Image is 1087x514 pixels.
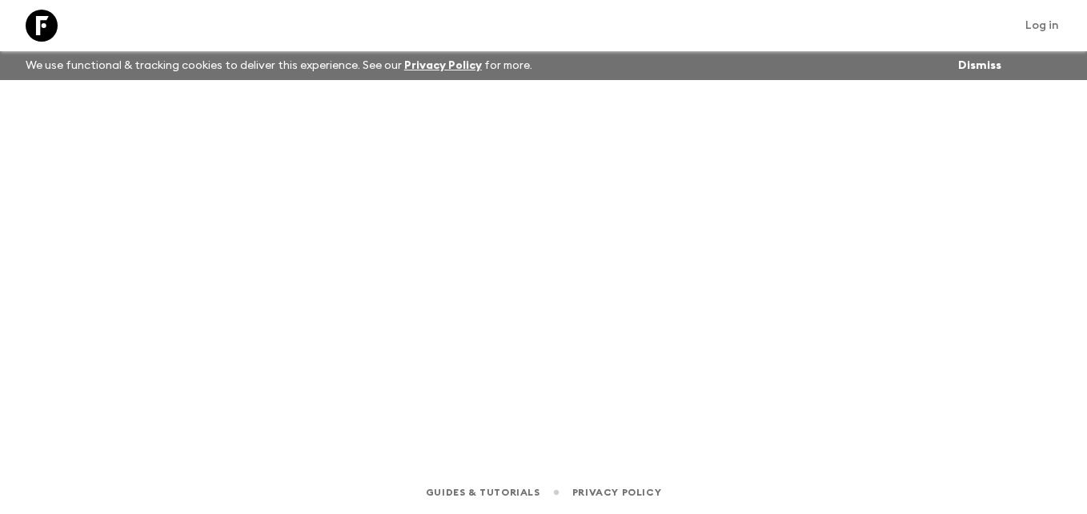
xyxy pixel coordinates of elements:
a: Privacy Policy [572,484,661,501]
button: Dismiss [954,54,1005,77]
p: We use functional & tracking cookies to deliver this experience. See our for more. [19,51,539,80]
a: Guides & Tutorials [426,484,540,501]
a: Log in [1017,14,1068,37]
a: Privacy Policy [404,60,482,71]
